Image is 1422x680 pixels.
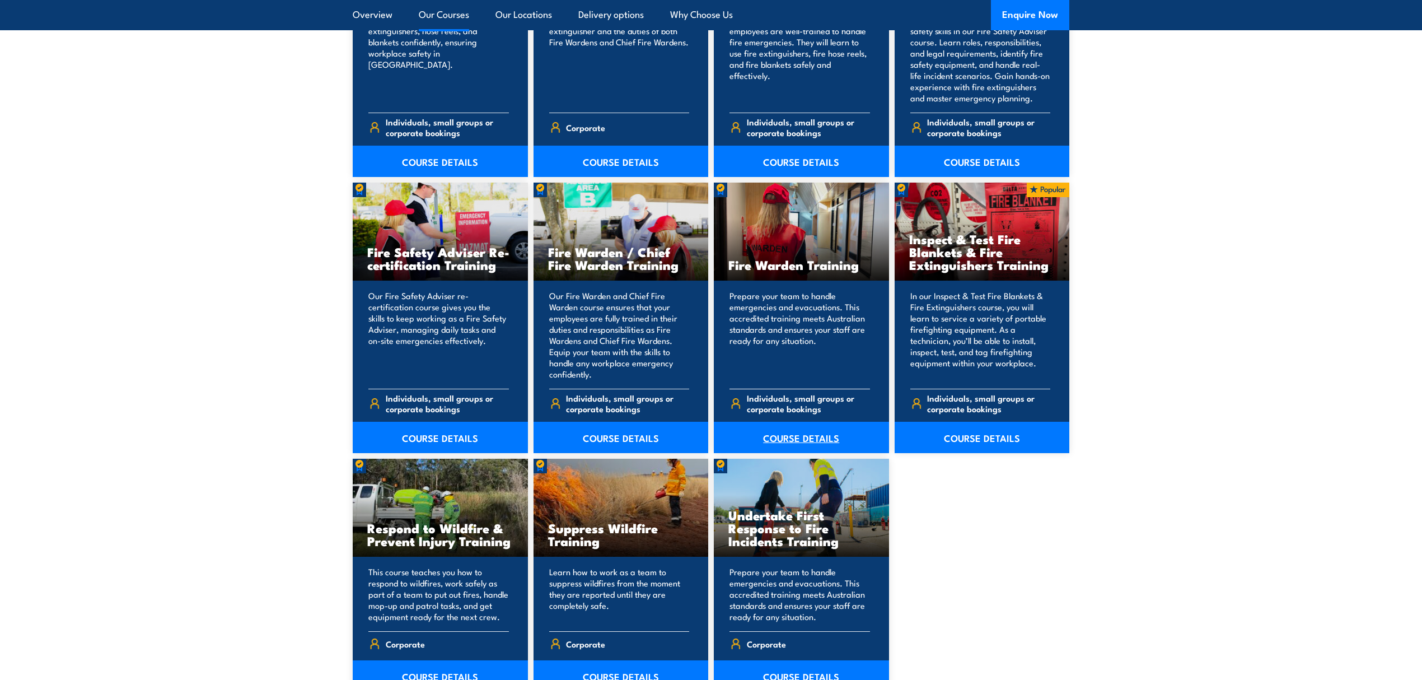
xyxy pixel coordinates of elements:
a: COURSE DETAILS [534,422,709,453]
p: This course teaches you how to respond to wildfires, work safely as part of a team to put out fir... [368,566,509,622]
a: COURSE DETAILS [895,146,1070,177]
p: Our Fire Extinguisher and Fire Warden course will ensure your employees are well-trained to handl... [729,3,870,104]
span: Corporate [747,635,786,653]
p: Our Fire Combo Awareness Day includes training on how to use a fire extinguisher and the duties o... [549,3,690,104]
a: COURSE DETAILS [714,146,889,177]
p: Equip your team in [GEOGRAPHIC_DATA] with key fire safety skills in our Fire Safety Adviser cours... [910,3,1051,104]
p: Learn how to work as a team to suppress wildfires from the moment they are reported until they ar... [549,566,690,622]
span: Individuals, small groups or corporate bookings [747,117,870,138]
span: Corporate [566,635,605,653]
h3: Fire Warden Training [728,258,874,271]
span: Individuals, small groups or corporate bookings [566,393,689,414]
h3: Suppress Wildfire Training [548,521,694,547]
h3: Fire Safety Adviser Re-certification Training [367,245,513,271]
a: COURSE DETAILS [353,146,528,177]
p: Prepare your team to handle emergencies and evacuations. This accredited training meets Australia... [729,290,870,380]
a: COURSE DETAILS [534,146,709,177]
p: Our Fire Warden and Chief Fire Warden course ensures that your employees are fully trained in the... [549,290,690,380]
a: COURSE DETAILS [895,422,1070,453]
a: COURSE DETAILS [353,422,528,453]
p: Train your team in essential fire safety. Learn to use fire extinguishers, hose reels, and blanke... [368,3,509,104]
span: Corporate [566,119,605,136]
h3: Respond to Wildfire & Prevent Injury Training [367,521,513,547]
span: Individuals, small groups or corporate bookings [927,393,1050,414]
h3: Undertake First Response to Fire Incidents Training [728,509,874,547]
span: Individuals, small groups or corporate bookings [386,117,509,138]
span: Individuals, small groups or corporate bookings [747,393,870,414]
p: Our Fire Safety Adviser re-certification course gives you the skills to keep working as a Fire Sa... [368,290,509,380]
h3: Fire Warden / Chief Fire Warden Training [548,245,694,271]
h3: Inspect & Test Fire Blankets & Fire Extinguishers Training [909,232,1055,271]
span: Corporate [386,635,425,653]
span: Individuals, small groups or corporate bookings [386,393,509,414]
p: In our Inspect & Test Fire Blankets & Fire Extinguishers course, you will learn to service a vari... [910,290,1051,380]
span: Individuals, small groups or corporate bookings [927,117,1050,138]
p: Prepare your team to handle emergencies and evacuations. This accredited training meets Australia... [729,566,870,622]
a: COURSE DETAILS [714,422,889,453]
